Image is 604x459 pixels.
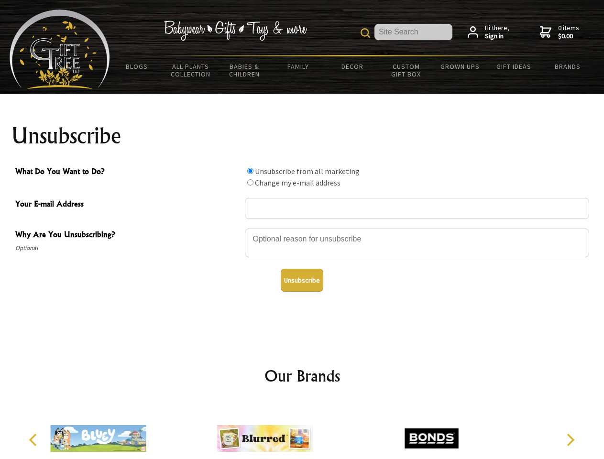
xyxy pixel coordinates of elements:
label: Unsubscribe from all marketing [255,166,360,176]
span: Your E-mail Address [15,198,240,212]
a: Family [272,56,326,76]
strong: $0.00 [558,32,579,41]
img: Babyware - Gifts - Toys and more... [10,10,110,89]
a: Brands [541,56,595,76]
input: What Do You Want to Do? [247,168,253,174]
h2: Our Brands [19,364,585,387]
h1: Unsubscribe [11,124,593,147]
button: Unsubscribe [281,269,323,292]
a: Grown Ups [433,56,487,76]
a: Hi there,Sign in [468,24,509,41]
button: Previous [24,429,45,450]
span: Why Are You Unsubscribing? [15,229,240,242]
a: Babies & Children [218,56,272,84]
a: All Plants Collection [164,56,218,84]
span: What Do You Want to Do? [15,165,240,179]
textarea: Why Are You Unsubscribing? [245,229,589,257]
input: Site Search [374,24,452,40]
button: Next [560,429,581,450]
a: Custom Gift Box [379,56,433,84]
a: 0 items$0.00 [540,24,579,41]
label: Change my e-mail address [255,178,340,187]
span: Hi there, [485,24,509,41]
a: BLOGS [110,56,164,76]
a: Gift Ideas [487,56,541,76]
span: Optional [15,242,240,254]
strong: Sign in [485,32,509,41]
a: Decor [325,56,379,76]
input: What Do You Want to Do? [247,179,253,186]
img: Babywear - Gifts - Toys & more [164,21,307,41]
img: product search [361,28,370,38]
span: 0 items [558,23,579,41]
input: Your E-mail Address [245,198,589,219]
